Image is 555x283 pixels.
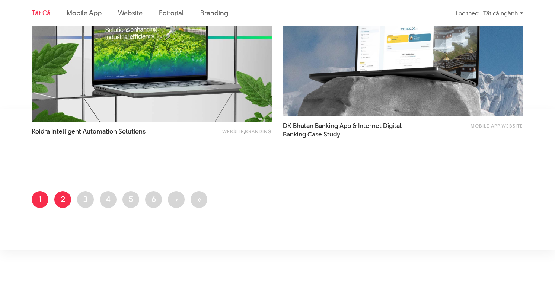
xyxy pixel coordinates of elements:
[200,8,228,17] a: Branding
[283,130,340,139] span: Banking Case Study
[197,193,201,205] span: »
[283,122,415,139] span: DK Bhutan Banking App & Internet Digital
[501,122,523,129] a: Website
[456,7,479,20] div: Lọc theo:
[176,127,272,141] div: ,
[145,191,162,208] a: 6
[32,127,50,136] span: Koidra
[427,122,523,135] div: ,
[83,127,117,136] span: Automation
[283,122,415,139] a: DK Bhutan Banking App & Internet DigitalBanking Case Study
[483,7,523,20] div: Tất cả ngành
[122,191,139,208] a: 5
[77,191,94,208] a: 3
[54,191,71,208] a: 2
[67,8,101,17] a: Mobile app
[175,193,178,205] span: ›
[118,127,146,136] span: Solutions
[118,8,143,17] a: Website
[159,8,184,17] a: Editorial
[245,128,272,135] a: Branding
[32,8,50,17] a: Tất cả
[32,127,164,144] a: Koidra Intelligent Automation Solutions
[51,127,81,136] span: Intelligent
[222,128,244,135] a: Website
[100,191,117,208] a: 4
[471,122,500,129] a: Mobile app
